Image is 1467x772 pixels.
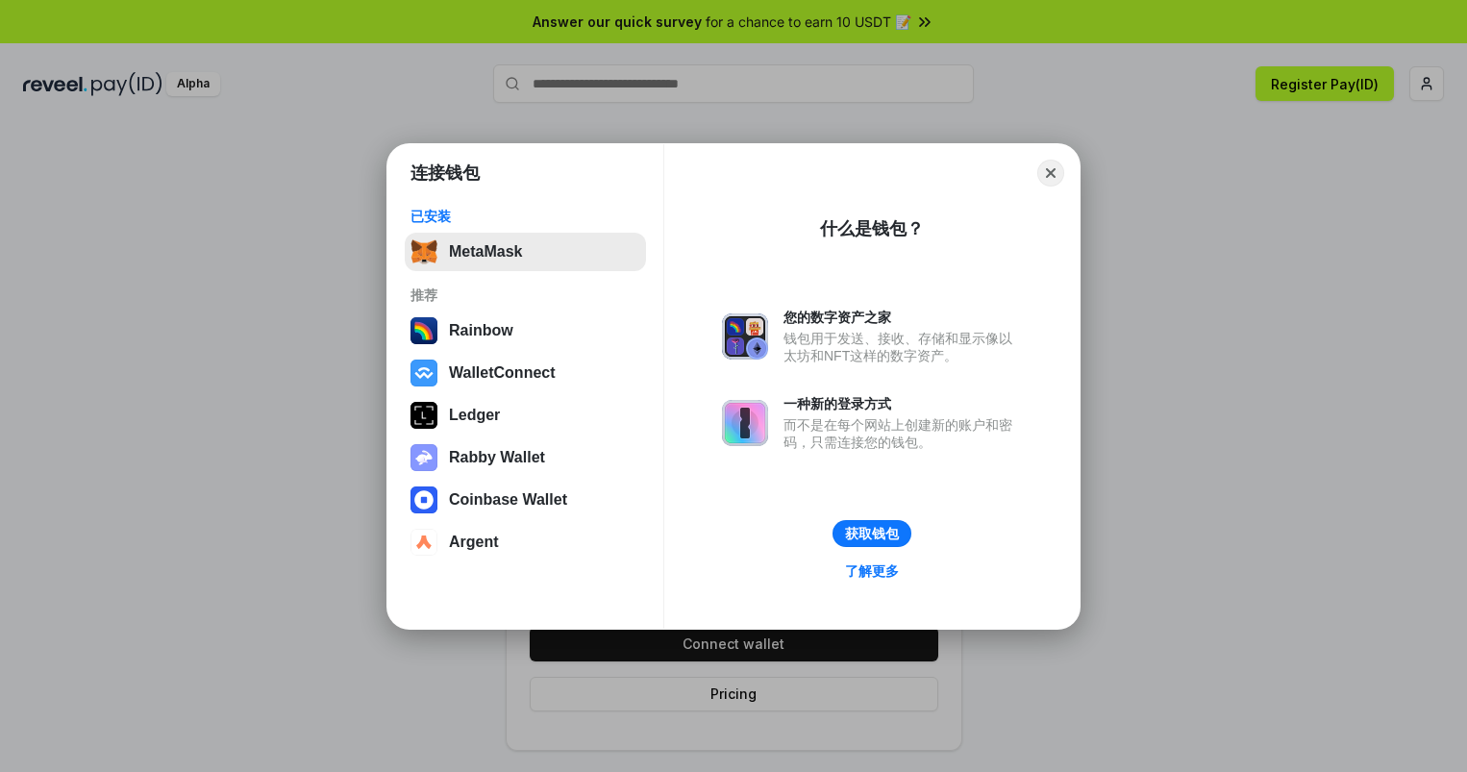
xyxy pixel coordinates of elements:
img: svg+xml,%3Csvg%20width%3D%2228%22%20height%3D%2228%22%20viewBox%3D%220%200%2028%2028%22%20fill%3D... [410,360,437,386]
h1: 连接钱包 [410,162,480,185]
img: svg+xml,%3Csvg%20xmlns%3D%22http%3A%2F%2Fwww.w3.org%2F2000%2Fsvg%22%20width%3D%2228%22%20height%3... [410,402,437,429]
button: Rainbow [405,311,646,350]
div: 一种新的登录方式 [783,395,1022,412]
div: 钱包用于发送、接收、存储和显示像以太坊和NFT这样的数字资产。 [783,330,1022,364]
img: svg+xml,%3Csvg%20xmlns%3D%22http%3A%2F%2Fwww.w3.org%2F2000%2Fsvg%22%20fill%3D%22none%22%20viewBox... [410,444,437,471]
div: 而不是在每个网站上创建新的账户和密码，只需连接您的钱包。 [783,416,1022,451]
img: svg+xml,%3Csvg%20width%3D%2228%22%20height%3D%2228%22%20viewBox%3D%220%200%2028%2028%22%20fill%3D... [410,529,437,556]
div: 已安装 [410,208,640,225]
button: MetaMask [405,233,646,271]
button: Argent [405,523,646,561]
button: Rabby Wallet [405,438,646,477]
div: Argent [449,534,499,551]
img: svg+xml,%3Csvg%20xmlns%3D%22http%3A%2F%2Fwww.w3.org%2F2000%2Fsvg%22%20fill%3D%22none%22%20viewBox... [722,400,768,446]
button: WalletConnect [405,354,646,392]
a: 了解更多 [833,559,910,584]
img: svg+xml,%3Csvg%20width%3D%2228%22%20height%3D%2228%22%20viewBox%3D%220%200%2028%2028%22%20fill%3D... [410,486,437,513]
button: 获取钱包 [833,520,911,547]
div: Rabby Wallet [449,449,545,466]
div: WalletConnect [449,364,556,382]
div: 什么是钱包？ [820,217,924,240]
img: svg+xml,%3Csvg%20xmlns%3D%22http%3A%2F%2Fwww.w3.org%2F2000%2Fsvg%22%20fill%3D%22none%22%20viewBox... [722,313,768,360]
img: svg+xml,%3Csvg%20width%3D%22120%22%20height%3D%22120%22%20viewBox%3D%220%200%20120%20120%22%20fil... [410,317,437,344]
div: 推荐 [410,286,640,304]
button: Close [1037,160,1064,187]
button: Ledger [405,396,646,435]
div: MetaMask [449,243,522,261]
button: Coinbase Wallet [405,481,646,519]
div: Ledger [449,407,500,424]
div: Coinbase Wallet [449,491,567,509]
div: 您的数字资产之家 [783,309,1022,326]
div: 获取钱包 [845,525,899,542]
img: svg+xml,%3Csvg%20fill%3D%22none%22%20height%3D%2233%22%20viewBox%3D%220%200%2035%2033%22%20width%... [410,238,437,265]
div: Rainbow [449,322,513,339]
div: 了解更多 [845,562,899,580]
